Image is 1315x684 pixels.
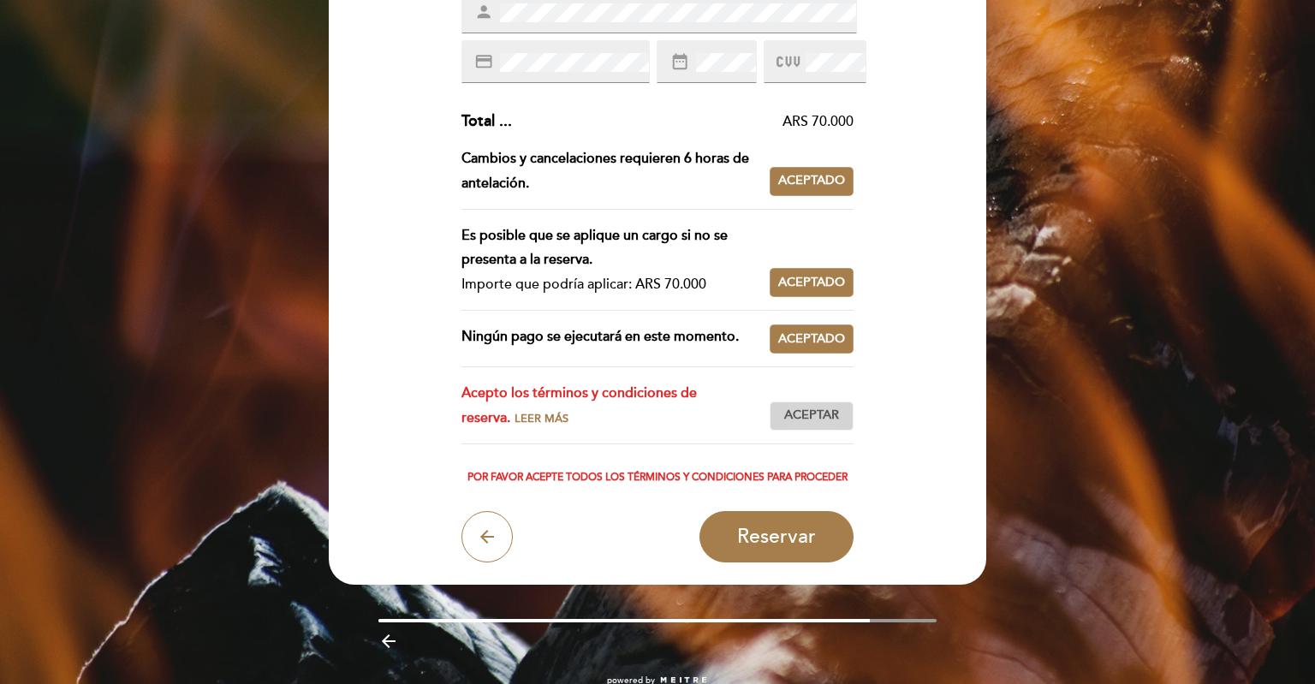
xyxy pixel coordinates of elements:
[515,412,568,425] span: Leer más
[474,52,493,71] i: credit_card
[770,324,854,354] button: Aceptado
[477,526,497,547] i: arrow_back
[784,407,839,425] span: Aceptar
[770,268,854,297] button: Aceptado
[670,52,689,71] i: date_range
[778,274,845,292] span: Aceptado
[474,3,493,21] i: person
[378,631,399,651] i: arrow_backward
[737,525,816,549] span: Reservar
[770,167,854,196] button: Aceptado
[461,324,771,354] div: Ningún pago se ejecutará en este momento.
[461,223,757,273] div: Es posible que se aplique un cargo si no se presenta a la reserva.
[461,272,757,297] div: Importe que podría aplicar: ARS 70.000
[778,172,845,190] span: Aceptado
[699,511,854,562] button: Reservar
[778,330,845,348] span: Aceptado
[461,381,771,431] div: Acepto los términos y condiciones de reserva.
[770,401,854,431] button: Aceptar
[461,111,512,130] span: Total ...
[461,472,854,484] div: Por favor acepte todos los términos y condiciones para proceder
[461,146,771,196] div: Cambios y cancelaciones requieren 6 horas de antelación.
[461,511,513,562] button: arrow_back
[512,112,854,132] div: ARS 70.000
